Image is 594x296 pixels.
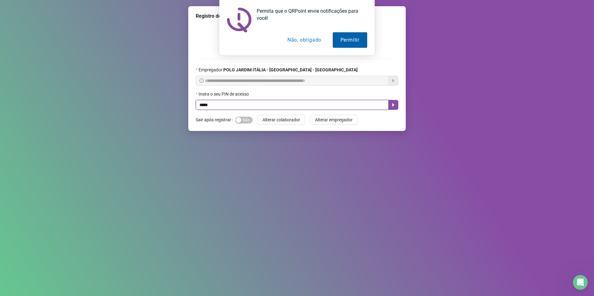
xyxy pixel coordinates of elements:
span: Alterar colaborador [263,116,300,123]
img: notification icon [227,7,252,32]
button: Não, obrigado [280,32,329,48]
button: Alterar empregador [310,115,358,125]
div: Permita que o QRPoint envie notificações para você! [252,7,367,22]
button: Alterar colaborador [258,115,305,125]
iframe: Intercom live chat [573,275,588,290]
strong: POLO JARDIM ITÁLIA - [GEOGRAPHIC_DATA] - [GEOGRAPHIC_DATA] [223,67,358,72]
span: info-circle [199,78,204,83]
button: Permitir [333,32,367,48]
span: Alterar empregador [315,116,353,123]
label: Insira o seu PIN de acesso [196,91,253,97]
span: Empregador : [199,66,358,73]
span: caret-right [391,102,396,107]
label: Sair após registrar [196,115,235,125]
